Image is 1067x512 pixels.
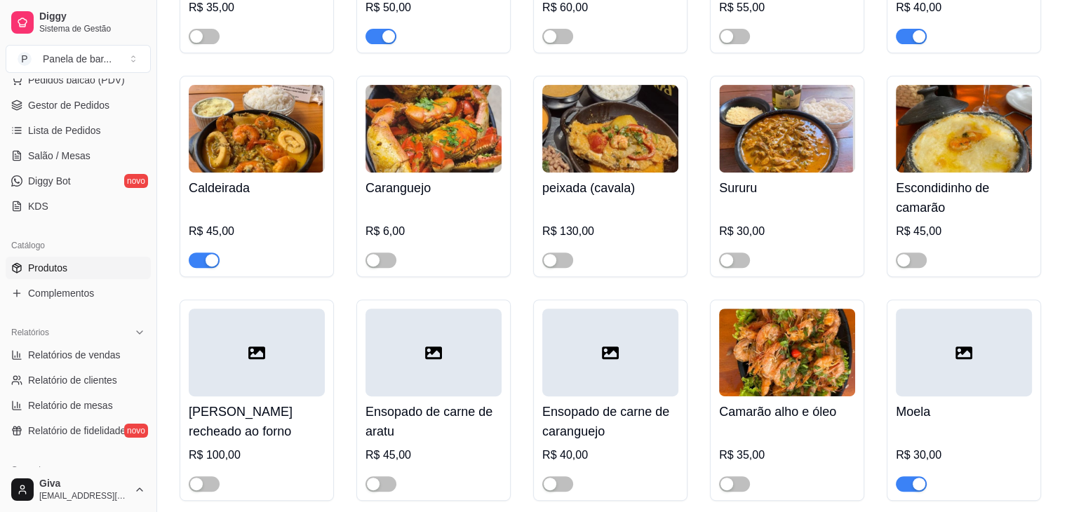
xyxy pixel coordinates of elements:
a: Relatório de clientes [6,369,151,391]
span: Complementos [28,286,94,300]
img: product-image [365,85,502,173]
div: R$ 30,00 [719,223,855,240]
a: Complementos [6,282,151,304]
button: Giva[EMAIL_ADDRESS][DOMAIN_NAME] [6,473,151,506]
span: [EMAIL_ADDRESS][DOMAIN_NAME] [39,490,128,501]
a: Gestor de Pedidos [6,94,151,116]
span: Relatório de mesas [28,398,113,412]
div: Gerenciar [6,459,151,481]
span: Salão / Mesas [28,149,90,163]
span: KDS [28,199,48,213]
span: Pedidos balcão (PDV) [28,73,125,87]
img: product-image [896,85,1032,173]
img: product-image [189,85,325,173]
a: Relatório de mesas [6,394,151,417]
div: R$ 35,00 [719,447,855,464]
h4: Escondidinho de camarão [896,178,1032,217]
div: R$ 6,00 [365,223,502,240]
img: product-image [719,309,855,396]
span: Sistema de Gestão [39,23,145,34]
div: R$ 130,00 [542,223,678,240]
div: R$ 45,00 [189,223,325,240]
div: R$ 40,00 [542,447,678,464]
span: Diggy Bot [28,174,71,188]
button: Select a team [6,45,151,73]
div: R$ 45,00 [896,223,1032,240]
span: Relatório de fidelidade [28,424,126,438]
a: Diggy Botnovo [6,170,151,192]
div: Panela de bar ... [43,52,112,66]
h4: Caldeirada [189,178,325,198]
span: Relatório de clientes [28,373,117,387]
a: KDS [6,195,151,217]
a: Produtos [6,257,151,279]
span: P [18,52,32,66]
h4: Moela [896,402,1032,422]
span: Diggy [39,11,145,23]
span: Giva [39,478,128,490]
h4: [PERSON_NAME] recheado ao forno [189,402,325,441]
a: Salão / Mesas [6,144,151,167]
h4: Sururu [719,178,855,198]
span: Relatórios de vendas [28,348,121,362]
h4: Ensopado de carne de aratu [365,402,502,441]
span: Relatórios [11,327,49,338]
div: R$ 100,00 [189,447,325,464]
h4: Caranguejo [365,178,502,198]
button: Pedidos balcão (PDV) [6,69,151,91]
a: DiggySistema de Gestão [6,6,151,39]
div: Catálogo [6,234,151,257]
img: product-image [542,85,678,173]
a: Relatório de fidelidadenovo [6,419,151,442]
span: Gestor de Pedidos [28,98,109,112]
a: Lista de Pedidos [6,119,151,142]
h4: Camarão alho e óleo [719,402,855,422]
div: R$ 45,00 [365,447,502,464]
a: Relatórios de vendas [6,344,151,366]
span: Produtos [28,261,67,275]
img: product-image [719,85,855,173]
h4: peixada (cavala) [542,178,678,198]
h4: Ensopado de carne de caranguejo [542,402,678,441]
span: Lista de Pedidos [28,123,101,137]
div: R$ 30,00 [896,447,1032,464]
